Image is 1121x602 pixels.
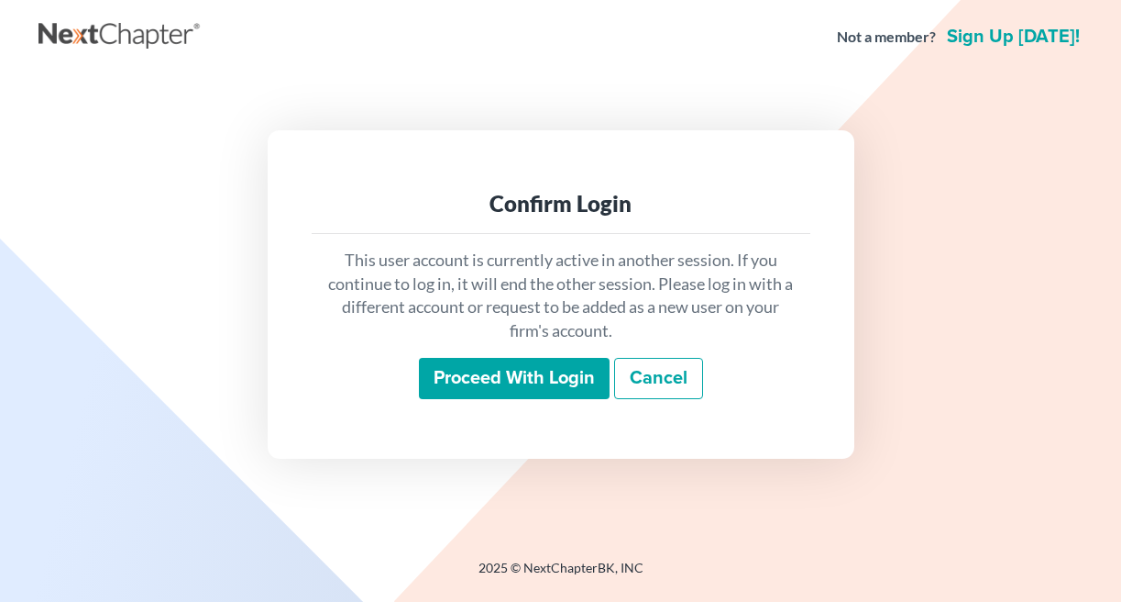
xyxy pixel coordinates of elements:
strong: Not a member? [837,27,936,48]
div: 2025 © NextChapterBK, INC [38,559,1083,592]
p: This user account is currently active in another session. If you continue to log in, it will end ... [326,249,796,343]
a: Sign up [DATE]! [943,28,1083,46]
div: Confirm Login [326,189,796,218]
input: Proceed with login [419,358,610,400]
a: Cancel [614,358,703,400]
